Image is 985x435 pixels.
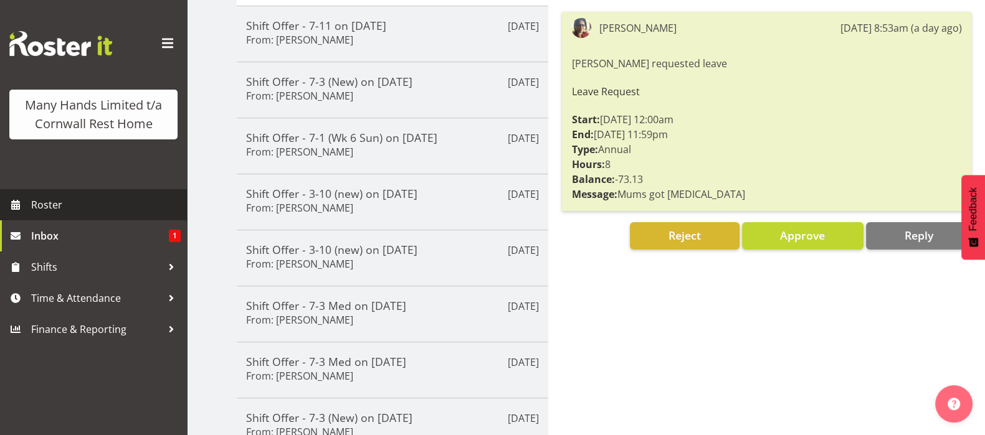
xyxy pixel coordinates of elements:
[246,34,353,46] h6: From: [PERSON_NAME]
[246,90,353,102] h6: From: [PERSON_NAME]
[22,96,165,133] div: Many Hands Limited t/a Cornwall Rest Home
[571,157,604,171] strong: Hours:
[9,31,112,56] img: Rosterit website logo
[630,222,739,250] button: Reject
[599,21,676,35] div: [PERSON_NAME]
[508,411,539,426] p: [DATE]
[508,243,539,258] p: [DATE]
[742,222,864,250] button: Approve
[571,18,591,38] img: thomas-lani973f05299e341621cb024643ca29d998.png
[571,53,962,205] div: [PERSON_NAME] requested leave [DATE] 12:00am [DATE] 11:59pm Annual 8 -73.13 Mums got [MEDICAL_DATA]
[31,195,181,214] span: Roster
[961,175,985,260] button: Feedback - Show survey
[571,128,593,141] strong: End:
[246,146,353,158] h6: From: [PERSON_NAME]
[571,143,597,156] strong: Type:
[948,398,960,410] img: help-xxl-2.png
[508,131,539,146] p: [DATE]
[246,19,539,32] h5: Shift Offer - 7-11 on [DATE]
[840,21,962,35] div: [DATE] 8:53am (a day ago)
[246,187,539,200] h5: Shift Offer - 3-10 (new) on [DATE]
[169,230,181,242] span: 1
[246,75,539,88] h5: Shift Offer - 7-3 (New) on [DATE]
[246,299,539,312] h5: Shift Offer - 7-3 Med on [DATE]
[246,355,539,368] h5: Shift Offer - 7-3 Med on [DATE]
[246,370,353,382] h6: From: [PERSON_NAME]
[508,75,539,90] p: [DATE]
[571,86,962,97] h6: Leave Request
[508,355,539,370] p: [DATE]
[968,187,979,231] span: Feedback
[571,187,617,201] strong: Message:
[866,222,971,250] button: Reply
[508,299,539,314] p: [DATE]
[246,258,353,270] h6: From: [PERSON_NAME]
[31,227,169,245] span: Inbox
[31,289,162,307] span: Time & Attendance
[508,19,539,34] p: [DATE]
[508,187,539,202] p: [DATE]
[246,202,353,214] h6: From: [PERSON_NAME]
[571,113,599,126] strong: Start:
[31,258,162,276] span: Shifts
[571,172,614,186] strong: Balance:
[246,411,539,424] h5: Shift Offer - 7-3 (New) on [DATE]
[246,314,353,326] h6: From: [PERSON_NAME]
[780,228,825,243] span: Approve
[31,320,162,339] span: Finance & Reporting
[246,243,539,256] h5: Shift Offer - 3-10 (new) on [DATE]
[669,228,701,243] span: Reject
[246,131,539,144] h5: Shift Offer - 7-1 (Wk 6 Sun) on [DATE]
[904,228,933,243] span: Reply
